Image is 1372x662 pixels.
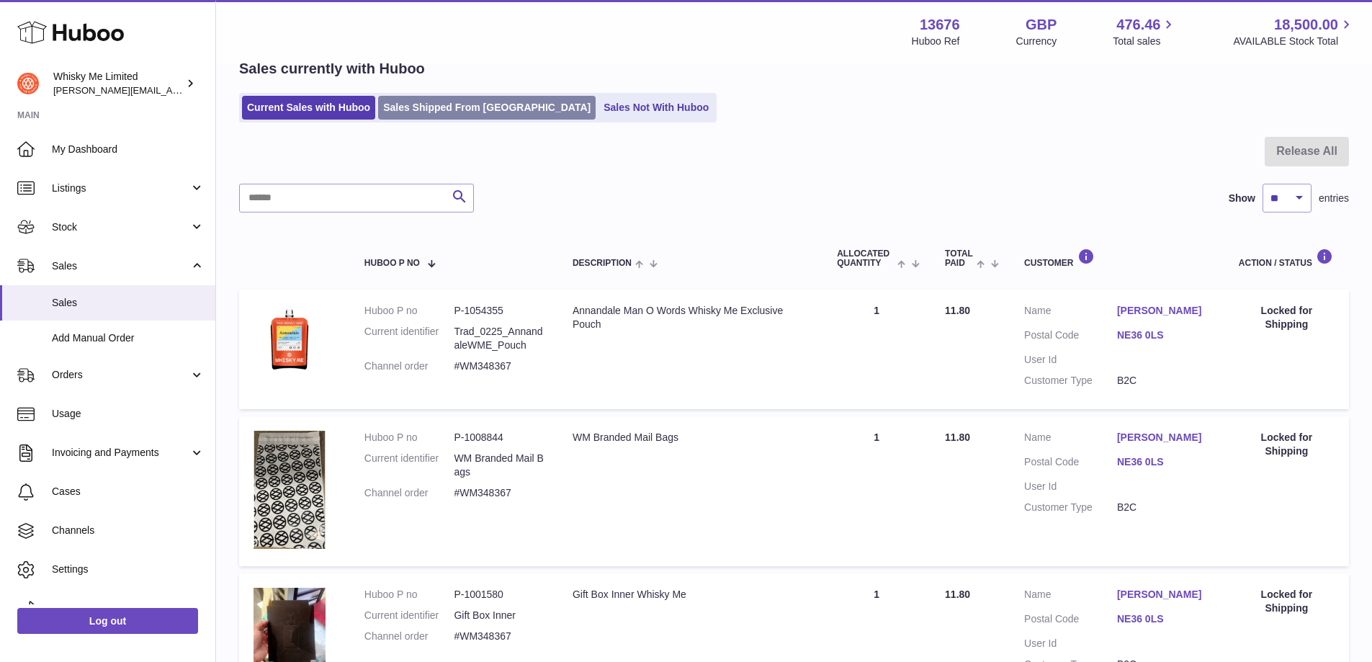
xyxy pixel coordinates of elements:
[364,325,454,352] dt: Current identifier
[52,524,205,537] span: Channels
[239,59,425,79] h2: Sales currently with Huboo
[52,601,205,615] span: Returns
[1024,480,1117,493] dt: User Id
[1117,501,1210,514] dd: B2C
[1024,501,1117,514] dt: Customer Type
[1026,15,1057,35] strong: GBP
[1024,637,1117,650] dt: User Id
[1233,15,1355,48] a: 18,500.00 AVAILABLE Stock Total
[945,431,970,443] span: 11.80
[52,143,205,156] span: My Dashboard
[17,608,198,634] a: Log out
[1117,612,1210,626] a: NE36 0LS
[17,73,39,94] img: frances@whiskyshop.com
[1117,588,1210,601] a: [PERSON_NAME]
[1024,304,1117,321] dt: Name
[1024,353,1117,367] dt: User Id
[1319,192,1349,205] span: entries
[1024,431,1117,448] dt: Name
[52,296,205,310] span: Sales
[364,431,454,444] dt: Huboo P no
[52,407,205,421] span: Usage
[364,304,454,318] dt: Huboo P no
[1024,455,1117,473] dt: Postal Code
[52,485,205,498] span: Cases
[1024,588,1117,605] dt: Name
[1117,304,1210,318] a: [PERSON_NAME]
[920,15,960,35] strong: 13676
[1117,431,1210,444] a: [PERSON_NAME]
[52,182,189,195] span: Listings
[1024,249,1210,268] div: Customer
[573,259,632,268] span: Description
[573,588,808,601] div: Gift Box Inner Whisky Me
[52,446,189,460] span: Invoicing and Payments
[454,630,544,643] dd: #WM348367
[945,249,973,268] span: Total paid
[1239,431,1335,458] div: Locked for Shipping
[52,563,205,576] span: Settings
[1117,328,1210,342] a: NE36 0LS
[573,304,808,331] div: Annandale Man O Words Whisky Me Exclusive Pouch
[454,304,544,318] dd: P-1054355
[364,609,454,622] dt: Current identifier
[254,431,326,549] img: 1725358317.png
[945,305,970,316] span: 11.80
[1274,15,1338,35] span: 18,500.00
[454,325,544,352] dd: Trad_0225_AnnandaleWME_Pouch
[364,588,454,601] dt: Huboo P no
[1113,35,1177,48] span: Total sales
[454,588,544,601] dd: P-1001580
[52,331,205,345] span: Add Manual Order
[242,96,375,120] a: Current Sales with Huboo
[364,452,454,479] dt: Current identifier
[573,431,808,444] div: WM Branded Mail Bags
[1116,15,1160,35] span: 476.46
[1117,374,1210,388] dd: B2C
[1024,374,1117,388] dt: Customer Type
[378,96,596,120] a: Sales Shipped From [GEOGRAPHIC_DATA]
[822,290,931,409] td: 1
[53,70,183,97] div: Whisky Me Limited
[454,486,544,500] dd: #WM348367
[52,220,189,234] span: Stock
[454,359,544,373] dd: #WM348367
[254,304,326,376] img: 1754996474.png
[598,96,714,120] a: Sales Not With Huboo
[1229,192,1255,205] label: Show
[364,359,454,373] dt: Channel order
[454,609,544,622] dd: Gift Box Inner
[1016,35,1057,48] div: Currency
[1239,304,1335,331] div: Locked for Shipping
[945,589,970,600] span: 11.80
[1233,35,1355,48] span: AVAILABLE Stock Total
[1113,15,1177,48] a: 476.46 Total sales
[822,416,931,567] td: 1
[837,249,894,268] span: ALLOCATED Quantity
[912,35,960,48] div: Huboo Ref
[364,486,454,500] dt: Channel order
[364,630,454,643] dt: Channel order
[1239,249,1335,268] div: Action / Status
[1117,455,1210,469] a: NE36 0LS
[1024,612,1117,630] dt: Postal Code
[364,259,420,268] span: Huboo P no
[1239,588,1335,615] div: Locked for Shipping
[454,452,544,479] dd: WM Branded Mail Bags
[52,368,189,382] span: Orders
[53,84,289,96] span: [PERSON_NAME][EMAIL_ADDRESS][DOMAIN_NAME]
[52,259,189,273] span: Sales
[454,431,544,444] dd: P-1008844
[1024,328,1117,346] dt: Postal Code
